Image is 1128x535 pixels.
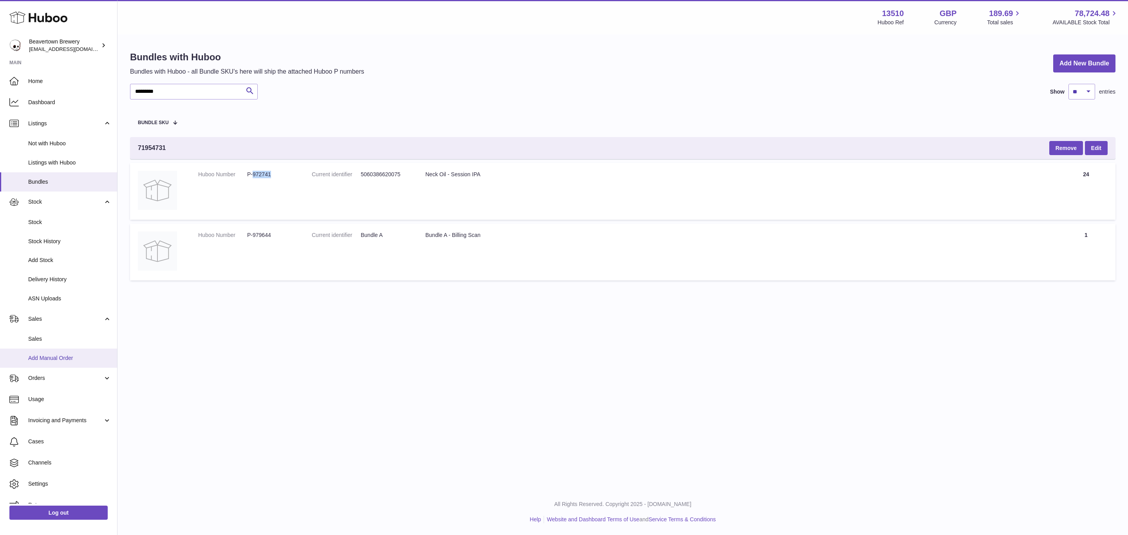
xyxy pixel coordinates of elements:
img: internalAdmin-13510@internal.huboo.com [9,40,21,51]
img: Neck Oil - Session IPA [138,171,177,210]
li: and [544,516,716,523]
span: Add Manual Order [28,354,111,362]
span: Listings [28,120,103,127]
dt: Current identifier [312,171,361,178]
span: Settings [28,480,111,488]
span: Dashboard [28,99,111,106]
span: Sales [28,335,111,343]
p: Bundles with Huboo - all Bundle SKU's here will ship the attached Huboo P numbers [130,67,364,76]
span: AVAILABLE Stock Total [1052,19,1119,26]
strong: GBP [940,8,956,19]
span: 189.69 [989,8,1013,19]
dd: P-979644 [247,231,296,239]
span: Not with Huboo [28,140,111,147]
strong: 13510 [882,8,904,19]
td: 24 [1057,163,1115,220]
dd: Bundle A [361,231,410,239]
a: Log out [9,506,108,520]
span: Sales [28,315,103,323]
span: Stock [28,219,111,226]
dd: P-972741 [247,171,296,178]
span: Stock [28,198,103,206]
dt: Huboo Number [198,171,247,178]
div: Currency [935,19,957,26]
label: Show [1050,88,1065,96]
span: 71954731 [138,144,166,152]
span: Stock History [28,238,111,245]
span: Usage [28,396,111,403]
a: Website and Dashboard Terms of Use [547,516,639,522]
span: Total sales [987,19,1022,26]
p: All Rights Reserved. Copyright 2025 - [DOMAIN_NAME] [124,501,1122,508]
span: [EMAIL_ADDRESS][DOMAIN_NAME] [29,46,115,52]
span: Add Stock [28,257,111,264]
dt: Huboo Number [198,231,247,239]
a: Service Terms & Conditions [649,516,716,522]
span: Delivery History [28,276,111,283]
a: 78,724.48 AVAILABLE Stock Total [1052,8,1119,26]
span: Orders [28,374,103,382]
div: Huboo Ref [878,19,904,26]
a: Edit [1085,141,1108,155]
a: 189.69 Total sales [987,8,1022,26]
span: ASN Uploads [28,295,111,302]
h1: Bundles with Huboo [130,51,364,63]
span: Invoicing and Payments [28,417,103,424]
img: Bundle A - Billing Scan [138,231,177,271]
span: Bundles [28,178,111,186]
div: Bundle A - Billing Scan [425,231,1049,239]
span: Cases [28,438,111,445]
span: Channels [28,459,111,466]
span: Listings with Huboo [28,159,111,166]
span: Returns [28,501,111,509]
span: entries [1099,88,1115,96]
div: Beavertown Brewery [29,38,99,53]
span: 78,724.48 [1075,8,1110,19]
td: 1 [1057,224,1115,280]
span: Home [28,78,111,85]
dt: Current identifier [312,231,361,239]
a: Help [530,516,541,522]
dd: 5060386620075 [361,171,410,178]
div: Neck Oil - Session IPA [425,171,1049,178]
a: Add New Bundle [1053,54,1115,73]
span: Bundle SKU [138,120,169,125]
button: Remove [1049,141,1083,155]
